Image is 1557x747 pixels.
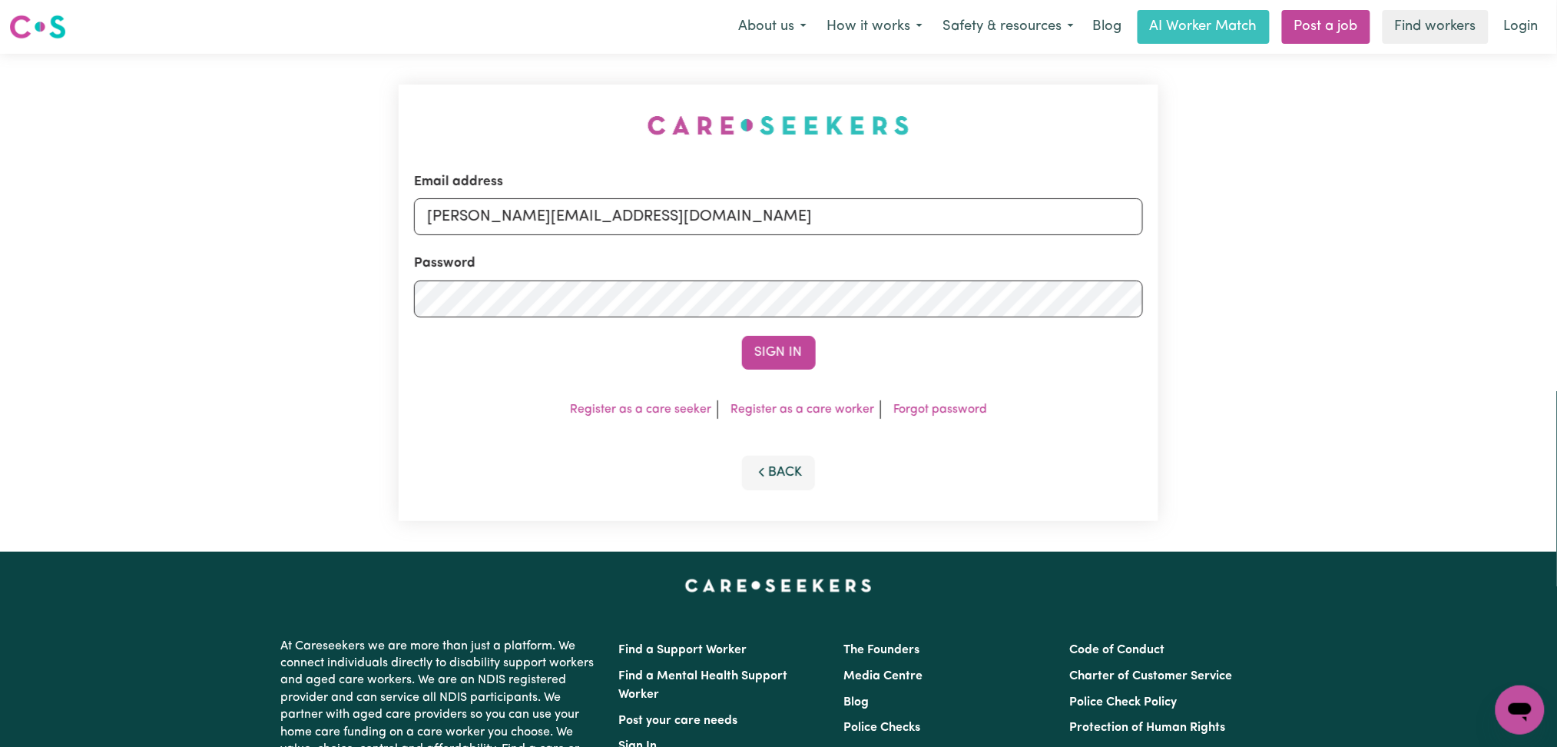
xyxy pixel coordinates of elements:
[817,11,933,43] button: How it works
[728,11,817,43] button: About us
[1069,722,1225,734] a: Protection of Human Rights
[1069,670,1232,682] a: Charter of Customer Service
[742,336,816,370] button: Sign In
[414,198,1144,235] input: Email address
[619,715,738,727] a: Post your care needs
[570,403,711,416] a: Register as a care seeker
[730,403,874,416] a: Register as a care worker
[893,403,987,416] a: Forgot password
[1138,10,1270,44] a: AI Worker Match
[619,670,788,701] a: Find a Mental Health Support Worker
[1496,686,1545,735] iframe: Button to launch messaging window
[1084,10,1131,44] a: Blog
[619,644,747,656] a: Find a Support Worker
[1069,644,1164,656] a: Code of Conduct
[844,696,870,709] a: Blog
[844,722,921,734] a: Police Checks
[1383,10,1489,44] a: Find workers
[414,172,503,192] label: Email address
[844,644,920,656] a: The Founders
[742,456,816,490] button: Back
[1069,696,1177,709] a: Police Check Policy
[1495,10,1548,44] a: Login
[933,11,1084,43] button: Safety & resources
[9,13,66,41] img: Careseekers logo
[1282,10,1370,44] a: Post a job
[685,579,872,592] a: Careseekers home page
[844,670,923,682] a: Media Centre
[9,9,66,45] a: Careseekers logo
[414,254,475,274] label: Password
